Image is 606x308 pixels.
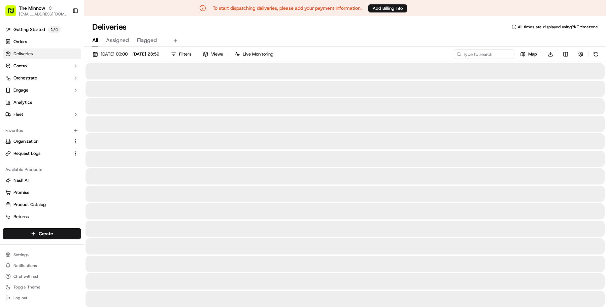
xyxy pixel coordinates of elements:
[3,125,81,136] div: Favorites
[3,3,70,19] button: The Minnow[EMAIL_ADDRESS][DOMAIN_NAME]
[3,282,81,292] button: Toggle Theme
[13,274,38,279] span: Chat with us!
[3,61,81,71] button: Control
[13,138,38,144] span: Organization
[13,202,46,208] span: Product Catalog
[3,97,81,108] a: Analytics
[5,177,78,183] a: Nash AI
[5,214,78,220] a: Returns
[3,36,81,47] a: Orders
[13,214,29,220] span: Returns
[5,138,70,144] a: Organization
[48,26,61,33] p: 1 / 4
[92,22,127,32] h1: Deliveries
[232,49,276,59] button: Live Monitoring
[517,49,540,59] button: Map
[528,51,537,57] span: Map
[3,261,81,270] button: Notifications
[213,5,362,11] p: To start dispatching deliveries, please add your payment information.
[200,49,226,59] button: Views
[13,111,23,117] span: Fleet
[13,177,29,183] span: Nash AI
[39,230,53,237] span: Create
[3,164,81,175] div: Available Products
[3,24,81,35] a: Getting Started1/4
[3,73,81,83] button: Orchestrate
[106,36,129,44] span: Assigned
[19,11,67,17] button: [EMAIL_ADDRESS][DOMAIN_NAME]
[90,49,162,59] button: [DATE] 00:00 - [DATE] 23:59
[13,150,40,157] span: Request Logs
[3,85,81,96] button: Engage
[243,51,273,57] span: Live Monitoring
[518,24,598,30] span: All times are displayed using PKT timezone
[3,175,81,186] button: Nash AI
[13,99,32,105] span: Analytics
[368,4,407,12] button: Add Billing Info
[13,75,37,81] span: Orchestrate
[13,39,27,45] span: Orders
[3,148,81,159] button: Request Logs
[5,190,78,196] a: Promise
[92,36,98,44] span: All
[3,136,81,147] button: Organization
[137,36,157,44] span: Flagged
[13,295,27,301] span: Log out
[211,51,223,57] span: Views
[3,187,81,198] button: Promise
[168,49,194,59] button: Filters
[591,49,601,59] button: Refresh
[3,293,81,303] button: Log out
[5,150,70,157] a: Request Logs
[101,51,159,57] span: [DATE] 00:00 - [DATE] 23:59
[13,63,28,69] span: Control
[13,87,28,93] span: Engage
[3,228,81,239] button: Create
[3,272,81,281] button: Chat with us!
[13,284,40,290] span: Toggle Theme
[19,5,45,11] button: The Minnow
[454,49,514,59] input: Type to search
[179,51,191,57] span: Filters
[5,202,78,208] a: Product Catalog
[13,252,29,258] span: Settings
[3,48,81,59] a: Deliveries
[3,211,81,222] button: Returns
[13,190,29,196] span: Promise
[3,199,81,210] button: Product Catalog
[3,109,81,120] button: Fleet
[13,263,37,268] span: Notifications
[3,250,81,260] button: Settings
[13,27,45,33] span: Getting Started
[13,51,33,57] span: Deliveries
